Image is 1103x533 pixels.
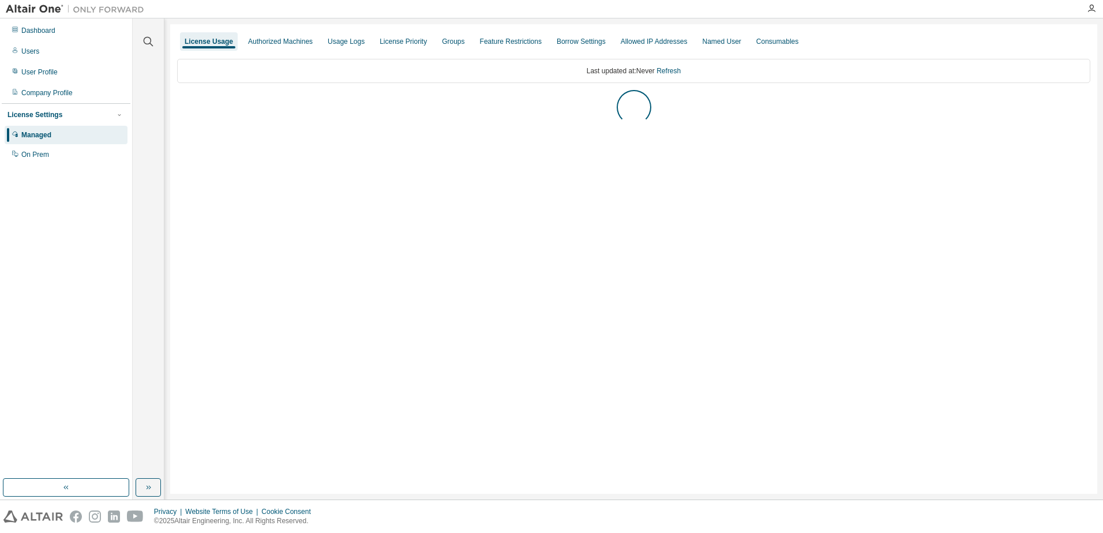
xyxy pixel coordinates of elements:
[185,37,233,46] div: License Usage
[656,67,681,75] a: Refresh
[480,37,542,46] div: Feature Restrictions
[328,37,365,46] div: Usage Logs
[621,37,688,46] div: Allowed IP Addresses
[261,507,317,516] div: Cookie Consent
[21,130,51,140] div: Managed
[154,516,318,526] p: © 2025 Altair Engineering, Inc. All Rights Reserved.
[177,59,1090,83] div: Last updated at: Never
[21,88,73,97] div: Company Profile
[154,507,185,516] div: Privacy
[442,37,464,46] div: Groups
[557,37,606,46] div: Borrow Settings
[248,37,313,46] div: Authorized Machines
[3,511,63,523] img: altair_logo.svg
[756,37,798,46] div: Consumables
[702,37,741,46] div: Named User
[21,150,49,159] div: On Prem
[89,511,101,523] img: instagram.svg
[21,26,55,35] div: Dashboard
[185,507,261,516] div: Website Terms of Use
[127,511,144,523] img: youtube.svg
[70,511,82,523] img: facebook.svg
[21,47,39,56] div: Users
[380,37,427,46] div: License Priority
[7,110,62,119] div: License Settings
[6,3,150,15] img: Altair One
[108,511,120,523] img: linkedin.svg
[21,67,58,77] div: User Profile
